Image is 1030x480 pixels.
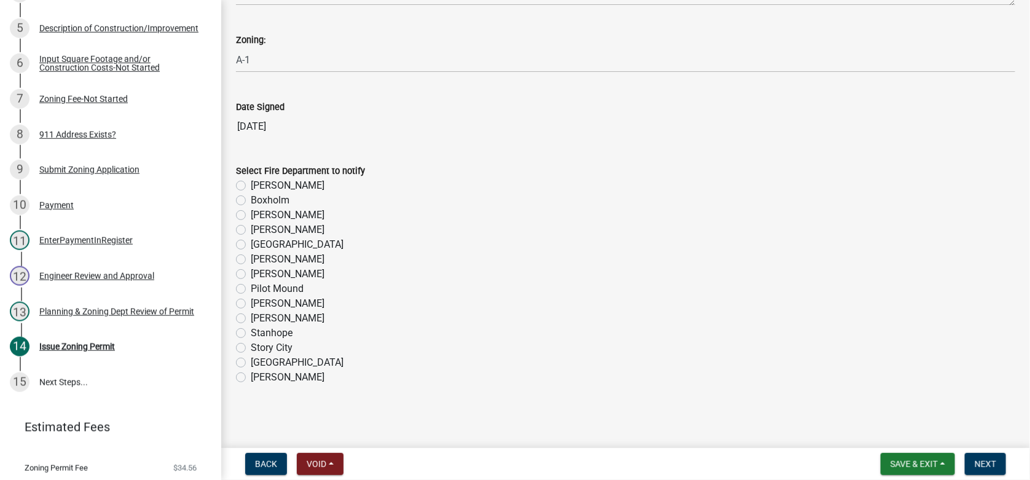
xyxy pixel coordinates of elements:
span: Back [255,459,277,469]
span: Next [975,459,996,469]
label: Pilot Mound [251,281,304,296]
div: 8 [10,125,29,144]
div: Zoning Fee-Not Started [39,95,128,103]
span: Zoning Permit Fee [25,464,88,472]
button: Save & Exit [881,453,955,475]
label: [PERSON_NAME] [251,252,324,267]
div: Input Square Footage and/or Construction Costs-Not Started [39,55,202,72]
label: Date Signed [236,103,285,112]
label: [PERSON_NAME] [251,208,324,222]
div: EnterPaymentInRegister [39,236,133,245]
label: [PERSON_NAME] [251,370,324,385]
label: Zoning: [236,36,265,45]
div: Description of Construction/Improvement [39,24,199,33]
span: $34.56 [173,464,197,472]
label: Stanhope [251,326,293,340]
button: Back [245,453,287,475]
label: [PERSON_NAME] [251,311,324,326]
label: [GEOGRAPHIC_DATA] [251,237,344,252]
div: Engineer Review and Approval [39,272,154,280]
span: Void [307,459,326,469]
div: 14 [10,337,29,356]
div: Payment [39,201,74,210]
label: [PERSON_NAME] [251,222,324,237]
div: 12 [10,266,29,286]
label: Boxholm [251,193,289,208]
div: 9 [10,160,29,179]
a: Estimated Fees [10,415,202,439]
span: Save & Exit [890,459,938,469]
div: 5 [10,18,29,38]
label: [PERSON_NAME] [251,296,324,311]
div: Issue Zoning Permit [39,342,115,351]
div: 15 [10,372,29,392]
div: 10 [10,195,29,215]
div: 13 [10,302,29,321]
label: [PERSON_NAME] [251,178,324,193]
div: 7 [10,89,29,109]
div: Planning & Zoning Dept Review of Permit [39,307,194,316]
div: 911 Address Exists? [39,130,116,139]
label: Select Fire Department to notify [236,167,365,176]
div: 6 [10,53,29,73]
div: Submit Zoning Application [39,165,140,174]
label: [GEOGRAPHIC_DATA] [251,355,344,370]
button: Next [965,453,1006,475]
label: [PERSON_NAME] [251,267,324,281]
label: Story City [251,340,293,355]
div: 11 [10,230,29,250]
button: Void [297,453,344,475]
